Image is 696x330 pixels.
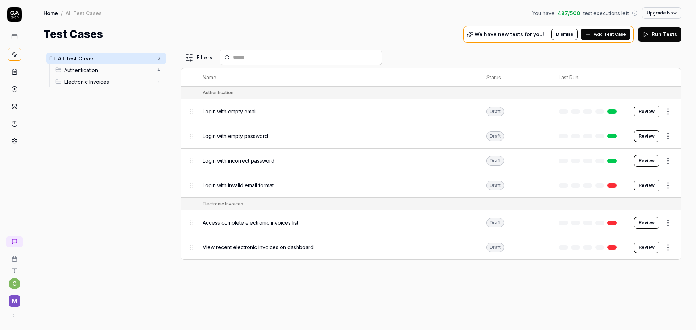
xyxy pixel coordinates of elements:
button: M [3,289,26,308]
div: / [61,9,63,17]
div: Draft [486,107,504,116]
span: Login with empty password [203,132,268,140]
span: All Test Cases [58,55,153,62]
span: Login with empty email [203,108,257,115]
span: 4 [154,66,163,74]
th: Status [479,68,551,87]
tr: Login with incorrect passwordDraftReview [181,149,681,173]
button: Review [634,130,659,142]
span: Access complete electronic invoices list [203,219,298,226]
div: Draft [486,243,504,252]
span: View recent electronic invoices on dashboard [203,243,314,251]
a: New conversation [6,236,23,247]
tr: Access complete electronic invoices listDraftReview [181,210,681,235]
a: Documentation [3,262,26,273]
button: Review [634,242,659,253]
div: All Test Cases [66,9,102,17]
span: Add Test Case [594,31,626,38]
tr: Login with empty passwordDraftReview [181,124,681,149]
div: Electronic Invoices [203,201,243,207]
span: Login with invalid email format [203,181,274,189]
button: c [9,278,20,289]
button: Review [634,106,659,117]
th: Name [195,68,479,87]
span: Electronic Invoices [64,78,153,85]
button: Filters [181,50,217,65]
button: Dismiss [551,29,578,40]
div: Draft [486,181,504,190]
tr: Login with invalid email formatDraftReview [181,173,681,198]
div: Authentication [203,89,233,96]
button: Review [634,155,659,167]
h1: Test Cases [43,26,103,42]
tr: Login with empty emailDraftReview [181,99,681,124]
button: Run Tests [638,27,681,42]
div: Draft [486,156,504,166]
div: Drag to reorderAuthentication4 [53,64,166,76]
span: 6 [154,54,163,63]
a: Home [43,9,58,17]
span: Login with incorrect password [203,157,274,164]
span: test executions left [583,9,629,17]
span: You have [532,9,555,17]
button: Add Test Case [581,29,630,40]
p: We have new tests for you! [475,32,544,37]
span: 2 [154,77,163,86]
button: Review [634,217,659,229]
th: Last Run [551,68,627,87]
span: M [9,295,20,307]
tr: View recent electronic invoices on dashboardDraftReview [181,235,681,259]
button: Review [634,180,659,191]
a: Book a call with us [3,250,26,262]
button: Upgrade Now [642,7,681,19]
div: Draft [486,131,504,141]
span: 487 / 500 [558,9,580,17]
div: Drag to reorderElectronic Invoices2 [53,76,166,87]
span: Authentication [64,66,153,74]
div: Draft [486,218,504,227]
